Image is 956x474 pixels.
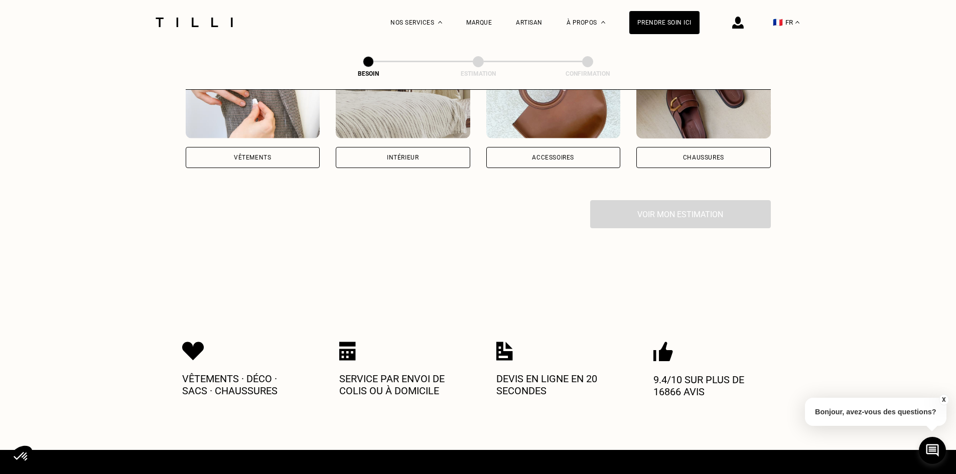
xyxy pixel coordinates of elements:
img: Menu déroulant [438,21,442,24]
img: Intérieur [336,48,470,138]
div: Besoin [318,70,419,77]
div: Vêtements [234,154,271,161]
img: Accessoires [486,48,621,138]
img: Icon [496,342,513,361]
img: Icon [182,342,204,361]
img: icône connexion [732,17,744,29]
p: Service par envoi de colis ou à domicile [339,373,460,397]
div: Chaussures [683,154,724,161]
div: Intérieur [387,154,419,161]
img: Vêtements [186,48,320,138]
button: X [938,394,948,405]
img: Icon [339,342,356,361]
img: Menu déroulant à propos [601,21,605,24]
span: 🇫🇷 [773,18,783,27]
img: Chaussures [636,48,771,138]
img: Logo du service de couturière Tilli [152,18,236,27]
img: Icon [653,342,673,362]
a: Marque [466,19,492,26]
div: Confirmation [537,70,638,77]
a: Prendre soin ici [629,11,700,34]
p: 9.4/10 sur plus de 16866 avis [653,374,774,398]
p: Vêtements · Déco · Sacs · Chaussures [182,373,303,397]
img: menu déroulant [795,21,799,24]
a: Artisan [516,19,542,26]
div: Accessoires [532,154,574,161]
div: Estimation [428,70,528,77]
p: Devis en ligne en 20 secondes [496,373,617,397]
p: Bonjour, avez-vous des questions? [805,398,946,426]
